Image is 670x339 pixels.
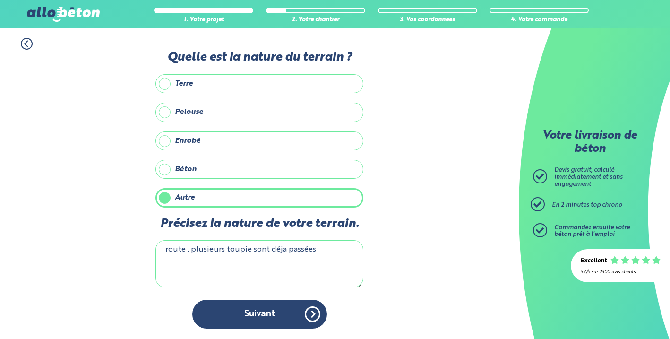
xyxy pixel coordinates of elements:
div: 4.7/5 sur 2300 avis clients [580,269,661,275]
label: Béton [155,160,363,179]
span: En 2 minutes top chrono [552,202,622,208]
iframe: Help widget launcher [586,302,660,329]
img: allobéton [27,7,100,22]
p: Votre livraison de béton [535,130,644,156]
div: 4. Votre commande [490,17,589,24]
button: Suivant [192,300,327,329]
div: 3. Vos coordonnées [378,17,477,24]
div: 2. Votre chantier [266,17,365,24]
label: Terre [155,74,363,93]
span: Commandez ensuite votre béton prêt à l'emploi [554,225,630,238]
label: Enrobé [155,131,363,150]
label: Précisez la nature de votre terrain. [155,217,363,231]
label: Quelle est la nature du terrain ? [155,51,363,64]
label: Autre [155,188,363,207]
span: Devis gratuit, calculé immédiatement et sans engagement [554,167,623,187]
label: Pelouse [155,103,363,122]
div: Excellent [580,258,607,265]
div: 1. Votre projet [154,17,253,24]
